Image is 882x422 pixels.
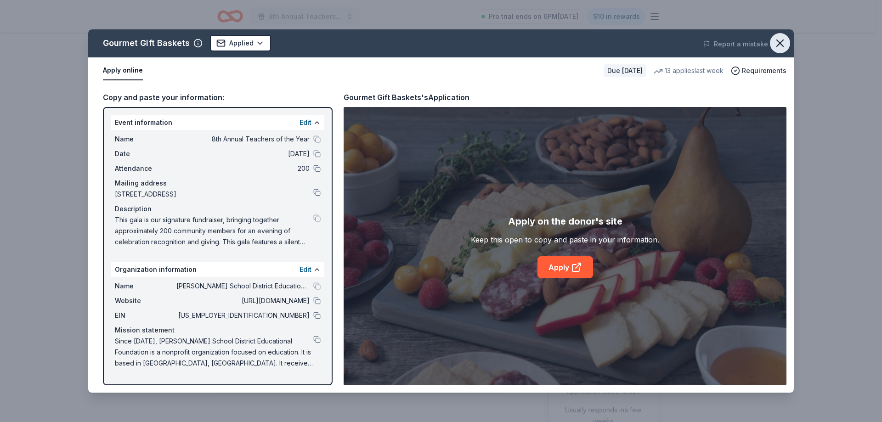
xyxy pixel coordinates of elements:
[115,163,176,174] span: Attendance
[731,65,786,76] button: Requirements
[115,310,176,321] span: EIN
[115,325,321,336] div: Mission statement
[115,148,176,159] span: Date
[115,281,176,292] span: Name
[344,91,469,103] div: Gourmet Gift Baskets's Application
[703,39,768,50] button: Report a mistake
[742,65,786,76] span: Requirements
[115,189,313,200] span: [STREET_ADDRESS]
[537,256,593,278] a: Apply
[210,35,271,51] button: Applied
[229,38,254,49] span: Applied
[115,203,321,214] div: Description
[176,310,310,321] span: [US_EMPLOYER_IDENTIFICATION_NUMBER]
[115,134,176,145] span: Name
[176,281,310,292] span: [PERSON_NAME] School District Educational Foundation
[115,178,321,189] div: Mailing address
[176,134,310,145] span: 8th Annual Teachers of the Year
[604,64,646,77] div: Due [DATE]
[471,234,659,245] div: Keep this open to copy and paste in your information.
[111,262,324,277] div: Organization information
[103,61,143,80] button: Apply online
[300,117,311,128] button: Edit
[103,91,333,103] div: Copy and paste your information:
[115,336,313,369] span: Since [DATE], [PERSON_NAME] School District Educational Foundation is a nonprofit organization fo...
[176,295,310,306] span: [URL][DOMAIN_NAME]
[115,214,313,248] span: This gala is our signature fundraiser, bringing together approximately 200 community members for ...
[176,163,310,174] span: 200
[103,36,190,51] div: Gourmet Gift Baskets
[111,115,324,130] div: Event information
[176,148,310,159] span: [DATE]
[654,65,724,76] div: 13 applies last week
[300,264,311,275] button: Edit
[508,214,622,229] div: Apply on the donor's site
[115,295,176,306] span: Website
